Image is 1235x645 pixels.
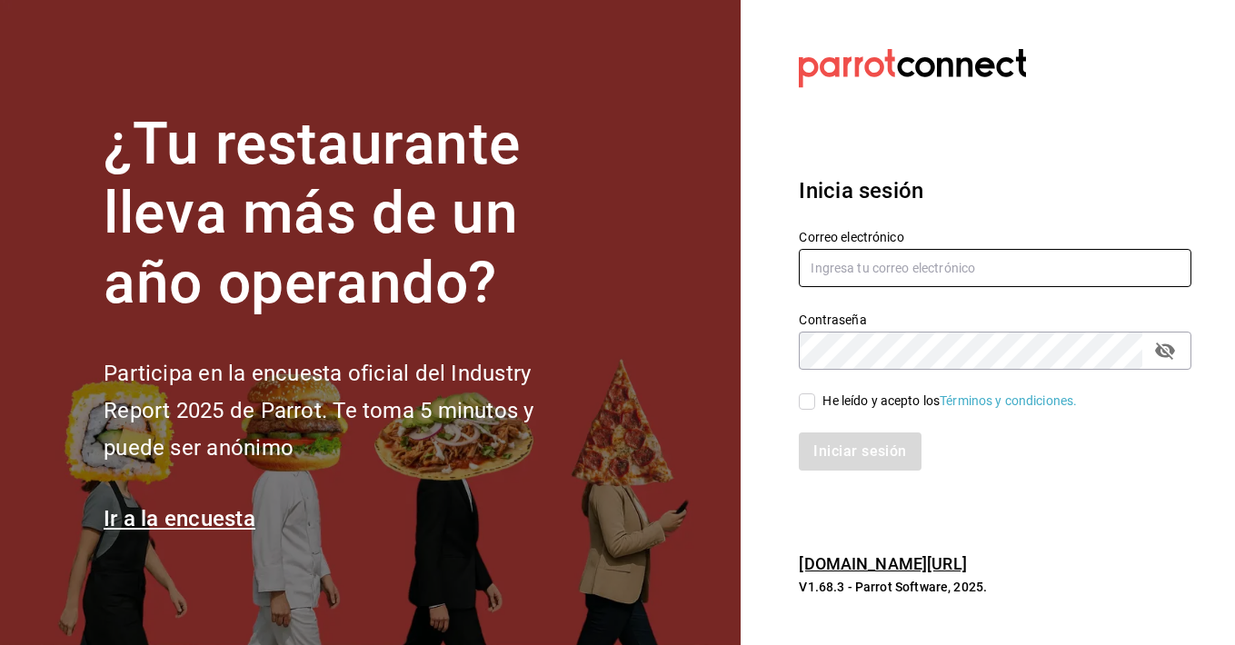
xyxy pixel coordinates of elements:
button: passwordField [1150,335,1180,366]
a: Términos y condiciones. [940,393,1077,408]
h2: Participa en la encuesta oficial del Industry Report 2025 de Parrot. Te toma 5 minutos y puede se... [104,355,594,466]
label: Correo electrónico [799,230,1191,243]
a: Ir a la encuesta [104,506,255,531]
a: [DOMAIN_NAME][URL] [799,554,966,573]
h3: Inicia sesión [799,174,1191,207]
input: Ingresa tu correo electrónico [799,249,1191,287]
h1: ¿Tu restaurante lleva más de un año operando? [104,110,594,319]
p: V1.68.3 - Parrot Software, 2025. [799,578,1191,596]
label: Contraseña [799,313,1191,325]
div: He leído y acepto los [822,392,1077,411]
